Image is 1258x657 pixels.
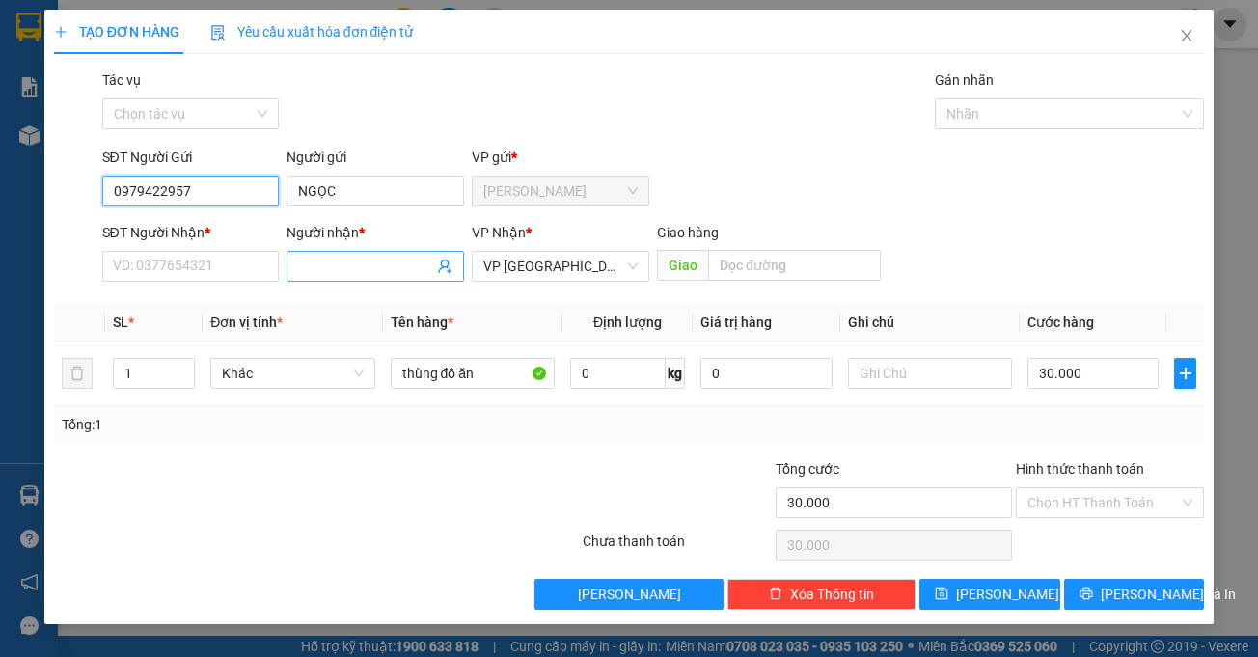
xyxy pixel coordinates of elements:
[391,315,453,330] span: Tên hàng
[700,358,832,389] input: 0
[1101,584,1236,605] span: [PERSON_NAME] và In
[1179,28,1194,43] span: close
[287,147,464,168] div: Người gửi
[700,315,772,330] span: Giá trị hàng
[1016,461,1144,477] label: Hình thức thanh toán
[16,83,171,110] div: 0946758667
[483,252,638,281] span: VP Tân Bình
[16,60,171,83] div: cô em
[666,358,685,389] span: kg
[935,587,948,602] span: save
[16,16,46,37] span: Gửi:
[776,461,839,477] span: Tổng cước
[578,584,681,605] span: [PERSON_NAME]
[848,358,1012,389] input: Ghi Chú
[1160,10,1214,64] button: Close
[210,24,414,40] span: Yêu cầu xuất hóa đơn điện tử
[657,250,708,281] span: Giao
[593,315,662,330] span: Định lượng
[287,222,464,243] div: Người nhận
[14,124,174,148] div: 30.000
[102,147,280,168] div: SĐT Người Gửi
[790,584,874,605] span: Xóa Thông tin
[184,63,380,86] div: thái
[919,579,1060,610] button: save[PERSON_NAME]
[62,358,93,389] button: delete
[1175,366,1195,381] span: plus
[483,177,638,205] span: Mỹ Hương
[102,222,280,243] div: SĐT Người Nhận
[534,579,723,610] button: [PERSON_NAME]
[54,25,68,39] span: plus
[54,24,179,40] span: TẠO ĐƠN HÀNG
[472,147,649,168] div: VP gửi
[581,531,773,564] div: Chưa thanh toán
[210,315,283,330] span: Đơn vị tính
[727,579,916,610] button: deleteXóa Thông tin
[102,72,141,88] label: Tác vụ
[222,359,363,388] span: Khác
[184,18,231,39] span: Nhận:
[62,414,487,435] div: Tổng: 1
[1080,587,1093,602] span: printer
[956,584,1059,605] span: [PERSON_NAME]
[935,72,994,88] label: Gán nhãn
[840,304,1020,342] th: Ghi chú
[14,126,44,147] span: CR :
[391,358,555,389] input: VD: Bàn, Ghế
[184,86,380,113] div: 0382174645
[1174,358,1196,389] button: plus
[769,587,782,602] span: delete
[472,225,526,240] span: VP Nhận
[113,315,128,330] span: SL
[1027,315,1094,330] span: Cước hàng
[210,25,226,41] img: icon
[1064,579,1205,610] button: printer[PERSON_NAME] và In
[184,16,380,63] div: VP [GEOGRAPHIC_DATA]
[437,259,452,274] span: user-add
[16,16,171,60] div: [PERSON_NAME]
[657,225,719,240] span: Giao hàng
[708,250,881,281] input: Dọc đường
